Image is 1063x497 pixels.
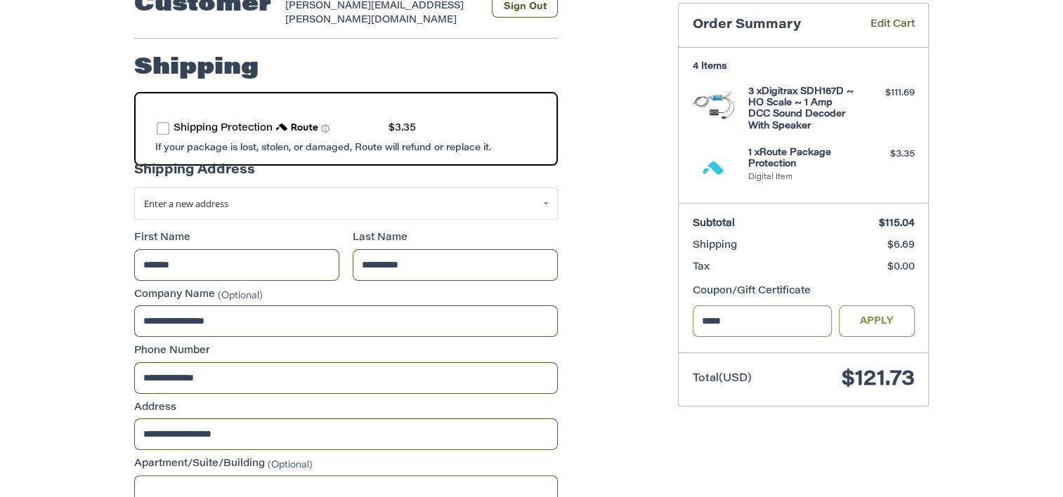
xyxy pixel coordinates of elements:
[879,219,915,229] span: $115.04
[748,172,856,184] li: Digital Item
[748,86,856,132] h4: 3 x Digitrax SDH167D ~ HO Scale ~ 1 Amp DCC Sound Decoder With Speaker
[859,86,915,100] div: $111.69
[839,305,915,337] button: Apply
[155,143,491,152] span: If your package is lost, stolen, or damaged, Route will refund or replace it.
[748,147,856,171] h4: 1 x Route Package Protection
[134,231,339,246] label: First Name
[693,18,850,34] h3: Order Summary
[389,121,416,136] div: $3.35
[850,18,915,34] a: Edit Cart
[268,460,313,469] small: (Optional)
[134,161,255,187] legend: Shipping Address
[693,241,737,251] span: Shipping
[321,124,330,133] span: Learn more
[134,401,558,416] label: Address
[134,54,259,82] h2: Shipping
[157,114,535,143] div: route shipping protection selector element
[693,284,915,299] div: Coupon/Gift Certificate
[174,124,273,133] span: Shipping Protection
[144,197,228,210] span: Enter a new address
[134,344,558,359] label: Phone Number
[693,305,833,337] input: Gift Certificate or Coupon Code
[859,147,915,161] div: $3.35
[353,231,558,246] label: Last Name
[134,187,558,220] a: Enter or select a different address
[693,61,915,72] h3: 4 Items
[887,241,915,251] span: $6.69
[134,457,558,472] label: Apartment/Suite/Building
[693,373,752,384] span: Total (USD)
[887,263,915,272] span: $0.00
[693,219,735,229] span: Subtotal
[134,288,558,303] label: Company Name
[218,291,263,300] small: (Optional)
[693,263,710,272] span: Tax
[842,369,915,390] span: $121.73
